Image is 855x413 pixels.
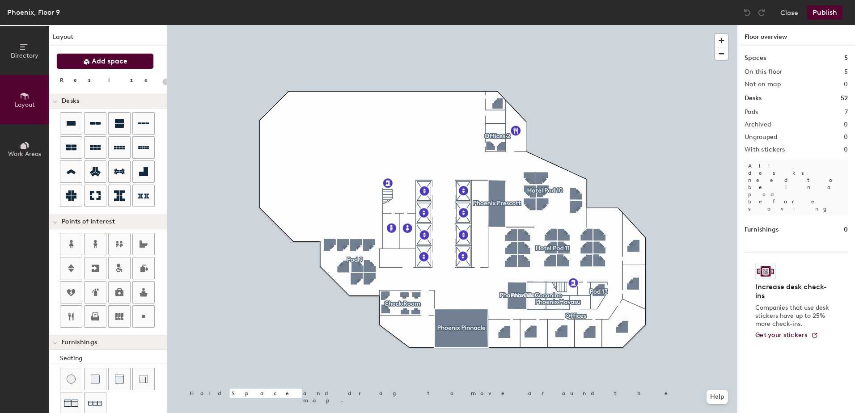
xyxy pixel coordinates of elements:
[132,368,155,390] button: Couch (corner)
[15,101,35,109] span: Layout
[755,264,776,279] img: Sticker logo
[780,5,798,20] button: Close
[11,52,38,59] span: Directory
[84,368,106,390] button: Cushion
[745,159,848,216] p: All desks need to be in a pod before saving
[60,76,159,84] div: Resize
[62,218,115,225] span: Points of Interest
[841,93,848,103] h1: 52
[844,225,848,235] h1: 0
[844,121,848,128] h2: 0
[845,109,848,116] h2: 7
[745,109,758,116] h2: Pods
[755,304,832,328] p: Companies that use desk stickers have up to 25% more check-ins.
[844,81,848,88] h2: 0
[745,53,766,63] h1: Spaces
[755,282,832,300] h4: Increase desk check-ins
[115,375,124,383] img: Couch (middle)
[844,53,848,63] h1: 5
[7,7,60,18] div: Phoenix, Floor 9
[745,121,771,128] h2: Archived
[8,150,41,158] span: Work Areas
[844,146,848,153] h2: 0
[807,5,842,20] button: Publish
[743,8,752,17] img: Undo
[108,368,131,390] button: Couch (middle)
[745,225,779,235] h1: Furnishings
[139,375,148,383] img: Couch (corner)
[49,32,167,46] h1: Layout
[62,97,79,105] span: Desks
[92,57,127,66] span: Add space
[844,68,848,76] h2: 5
[64,396,78,410] img: Couch (x2)
[60,368,82,390] button: Stool
[745,93,762,103] h1: Desks
[62,339,97,346] span: Furnishings
[60,354,167,363] div: Seating
[755,332,818,339] a: Get your stickers
[745,81,781,88] h2: Not on map
[88,396,102,410] img: Couch (x3)
[707,390,728,404] button: Help
[56,53,154,69] button: Add space
[91,375,100,383] img: Cushion
[844,134,848,141] h2: 0
[67,375,76,383] img: Stool
[745,134,778,141] h2: Ungrouped
[755,331,808,339] span: Get your stickers
[745,146,785,153] h2: With stickers
[745,68,783,76] h2: On this floor
[737,25,855,46] h1: Floor overview
[757,8,766,17] img: Redo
